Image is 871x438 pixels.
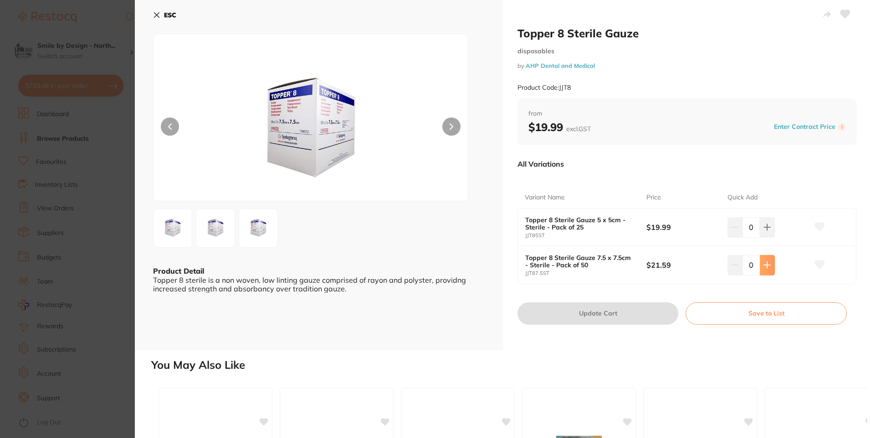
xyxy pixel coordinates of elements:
[153,266,204,275] b: Product Detail
[151,359,867,372] h2: You May Also Like
[156,212,189,244] img: LWpwZy01OTE1MA
[838,123,845,131] label: i
[525,254,635,269] b: Topper 8 Sterile Gauze 7.5 x 7.5cm - Sterile - Pack of 50
[525,216,635,231] b: Topper 8 Sterile Gauze 5 x 5cm - Sterile - Pack of 25
[646,260,719,270] b: $21.59
[525,193,565,202] p: Variant Name
[526,62,595,69] a: AHP Dental and Medical
[528,120,591,134] b: $19.99
[216,57,405,201] img: LWpwZy01OTE1MA
[686,302,847,324] button: Save to List
[517,26,856,40] h2: Topper 8 Sterile Gauze
[517,159,564,168] p: All Variations
[566,125,591,133] span: excl. GST
[199,212,232,244] img: LWpwZy01OTE1MQ
[517,302,678,324] button: Update Cart
[517,62,856,69] small: by
[525,270,646,276] small: JJT87.5ST
[525,233,646,239] small: JJT85ST
[528,109,845,118] span: from
[728,193,758,202] p: Quick Add
[517,84,571,92] small: Product Code: JJT8
[242,212,275,244] img: LWpwZy01OTE1Mg
[646,193,661,202] p: Price
[646,222,719,232] b: $19.99
[771,122,838,131] button: Enter Contract Price
[153,7,176,23] button: ESC
[517,47,856,55] small: disposables
[153,276,485,293] div: Topper 8 sterile is a non woven, low linting gauze comprised of rayon and polyster, providng incr...
[164,11,176,19] b: ESC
